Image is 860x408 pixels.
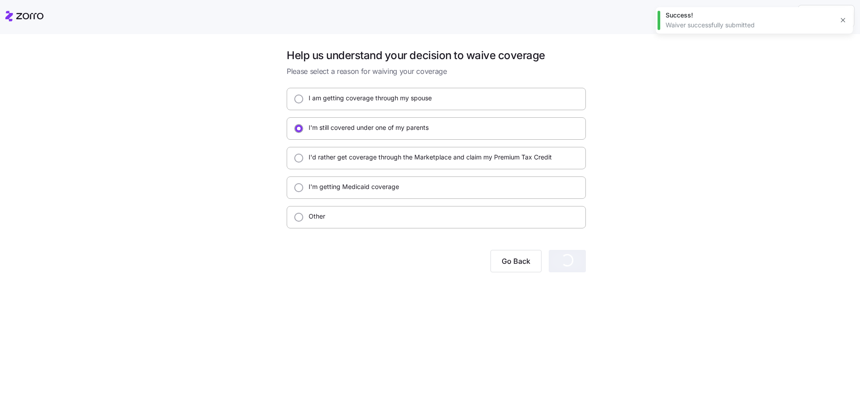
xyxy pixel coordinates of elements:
span: Go Back [502,256,530,266]
label: Other [303,212,325,221]
button: Go Back [490,250,542,272]
label: I'm still covered under one of my parents [303,123,429,132]
label: I am getting coverage through my spouse [303,94,432,103]
div: Success! [666,11,833,20]
div: Waiver successfully submitted [666,21,833,30]
h1: Help us understand your decision to waive coverage [287,48,586,62]
label: I'd rather get coverage through the Marketplace and claim my Premium Tax Credit [303,153,552,162]
label: I'm getting Medicaid coverage [303,182,399,191]
span: Please select a reason for waiving your coverage [287,66,586,77]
